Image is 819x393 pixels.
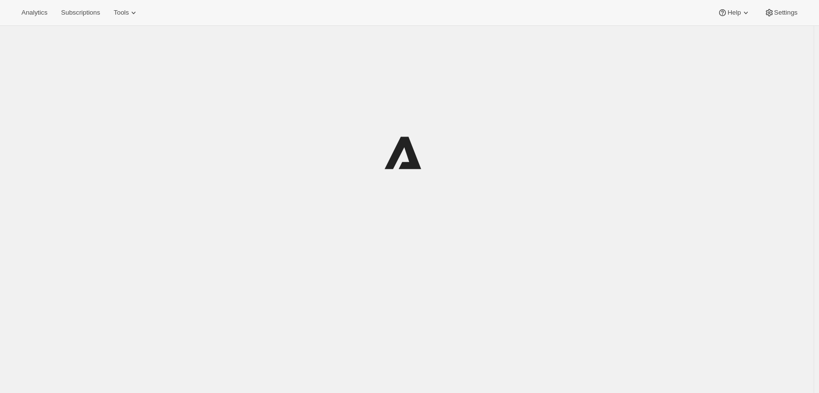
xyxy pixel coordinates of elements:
[712,6,756,20] button: Help
[61,9,100,17] span: Subscriptions
[774,9,798,17] span: Settings
[727,9,741,17] span: Help
[108,6,144,20] button: Tools
[16,6,53,20] button: Analytics
[55,6,106,20] button: Subscriptions
[114,9,129,17] span: Tools
[759,6,803,20] button: Settings
[21,9,47,17] span: Analytics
